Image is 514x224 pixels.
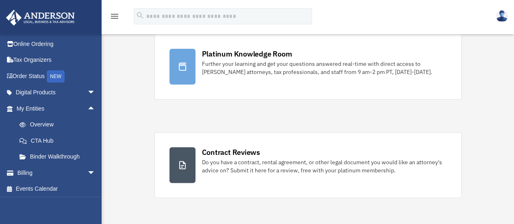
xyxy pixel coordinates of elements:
a: Digital Productsarrow_drop_down [6,85,108,101]
a: CTA Hub [11,133,108,149]
a: My Entitiesarrow_drop_up [6,100,108,117]
a: Tax Organizers [6,52,108,68]
a: Binder Walkthrough [11,149,108,165]
i: menu [110,11,119,21]
div: Do you have a contract, rental agreement, or other legal document you would like an attorney's ad... [202,158,447,174]
span: arrow_drop_down [87,85,104,101]
span: arrow_drop_down [87,165,104,181]
span: arrow_drop_up [87,100,104,117]
a: menu [110,14,119,21]
div: Platinum Knowledge Room [202,49,292,59]
a: Platinum Knowledge Room Further your learning and get your questions answered real-time with dire... [154,34,462,100]
a: Events Calendar [6,181,108,197]
a: Contract Reviews Do you have a contract, rental agreement, or other legal document you would like... [154,132,462,198]
img: Anderson Advisors Platinum Portal [4,10,77,26]
a: Overview [11,117,108,133]
a: Billingarrow_drop_down [6,165,108,181]
div: NEW [47,70,65,83]
div: Contract Reviews [202,147,260,157]
a: Online Ordering [6,36,108,52]
i: search [136,11,145,20]
img: User Pic [496,10,508,22]
div: Further your learning and get your questions answered real-time with direct access to [PERSON_NAM... [202,60,447,76]
a: Order StatusNEW [6,68,108,85]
